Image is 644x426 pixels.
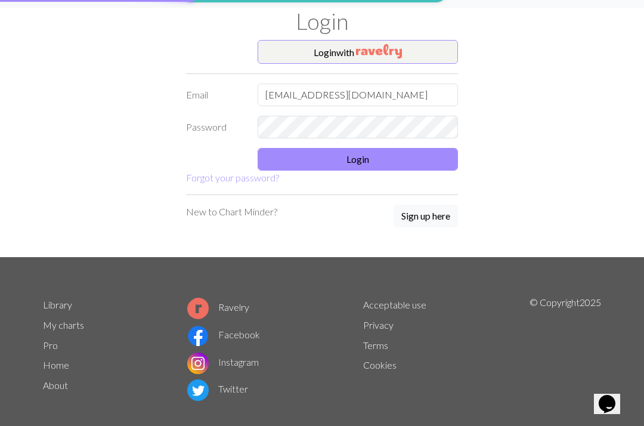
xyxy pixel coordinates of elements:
[187,353,209,374] img: Instagram logo
[43,359,69,371] a: Home
[187,356,259,368] a: Instagram
[363,359,397,371] a: Cookies
[394,205,458,227] button: Sign up here
[43,379,68,391] a: About
[258,148,458,171] button: Login
[179,116,250,138] label: Password
[594,378,632,414] iframe: chat widget
[187,329,260,340] a: Facebook
[363,339,388,351] a: Terms
[187,301,249,313] a: Ravelry
[43,339,58,351] a: Pro
[179,84,250,106] label: Email
[43,299,72,310] a: Library
[186,172,279,183] a: Forgot your password?
[363,319,394,331] a: Privacy
[36,8,608,35] h1: Login
[530,295,601,404] p: © Copyright 2025
[187,379,209,401] img: Twitter logo
[187,298,209,319] img: Ravelry logo
[43,319,84,331] a: My charts
[356,44,402,58] img: Ravelry
[187,383,248,394] a: Twitter
[187,325,209,347] img: Facebook logo
[186,205,277,219] p: New to Chart Minder?
[394,205,458,229] a: Sign up here
[363,299,426,310] a: Acceptable use
[258,40,458,64] button: Loginwith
